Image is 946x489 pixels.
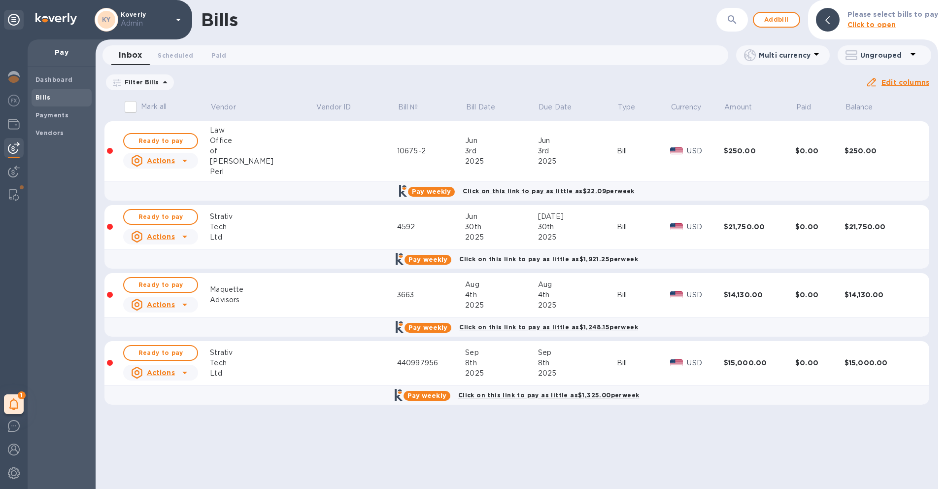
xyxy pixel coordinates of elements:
p: Admin [121,18,170,29]
div: 4th [465,290,538,300]
img: USD [670,223,683,230]
div: 440997956 [397,358,465,368]
p: Due Date [539,102,572,112]
div: $0.00 [795,146,845,156]
div: Tech [210,358,315,368]
div: Jun [538,136,617,146]
div: Jun [465,136,538,146]
div: Sep [465,348,538,358]
div: 2025 [465,300,538,311]
span: Due Date [539,102,584,112]
div: 30th [465,222,538,232]
div: 2025 [465,232,538,243]
div: Perl [210,167,315,177]
div: 2025 [538,156,617,167]
div: $14,130.00 [724,290,796,300]
div: 10675-2 [397,146,465,156]
p: Paid [796,102,811,112]
p: USD [687,146,723,156]
div: 8th [538,358,617,368]
b: Click on this link to pay as little as $1,325.00 per week [458,391,640,399]
div: 3rd [465,146,538,156]
div: $15,000.00 [845,358,916,368]
div: Sep [538,348,617,358]
b: Click on this link to pay as little as $1,248.15 per week [459,323,638,331]
span: Ready to pay [132,211,189,223]
img: Wallets [8,118,20,130]
div: $21,750.00 [724,222,796,232]
p: Koverly [121,11,170,29]
p: Ungrouped [860,50,907,60]
div: $14,130.00 [845,290,916,300]
button: Ready to pay [123,277,198,293]
p: USD [687,358,723,368]
h1: Bills [201,9,237,30]
b: Click to open [847,21,896,29]
p: Vendor [211,102,236,112]
b: Dashboard [35,76,73,83]
p: USD [687,222,723,232]
div: $0.00 [795,290,845,300]
span: Bill № [398,102,431,112]
img: USD [670,359,683,366]
span: Vendor [211,102,249,112]
div: Bill [617,222,670,232]
div: 4592 [397,222,465,232]
span: Bill Date [466,102,508,112]
div: Bill [617,146,670,156]
b: Pay weekly [412,188,451,195]
span: Vendor ID [316,102,364,112]
div: Jun [465,211,538,222]
div: Bill [617,290,670,300]
img: Foreign exchange [8,95,20,106]
div: 30th [538,222,617,232]
b: Click on this link to pay as little as $1,921.25 per week [459,255,638,263]
b: Vendors [35,129,64,137]
span: Inbox [119,48,142,62]
div: 2025 [538,300,617,311]
p: Filter Bills [121,78,159,86]
button: Addbill [753,12,800,28]
p: Bill № [398,102,418,112]
img: USD [670,291,683,298]
div: $250.00 [845,146,916,156]
span: Ready to pay [132,279,189,291]
div: Advisors [210,295,315,305]
button: Ready to pay [123,133,198,149]
span: Add bill [762,14,791,26]
u: Actions [147,301,175,309]
div: 3663 [397,290,465,300]
b: Please select bills to pay [847,10,938,18]
div: Ltd [210,232,315,243]
span: Type [618,102,648,112]
div: 8th [465,358,538,368]
b: Pay weekly [408,324,447,331]
b: Payments [35,111,68,119]
div: $0.00 [795,358,845,368]
div: 3rd [538,146,617,156]
b: Pay weekly [407,392,446,399]
div: $21,750.00 [845,222,916,232]
div: Unpin categories [4,10,24,30]
span: Ready to pay [132,347,189,359]
p: Bill Date [466,102,495,112]
span: Amount [724,102,765,112]
div: Tech [210,222,315,232]
p: Multi currency [759,50,811,60]
u: Actions [147,157,175,165]
div: [DATE] [538,211,617,222]
p: Currency [671,102,702,112]
div: Strativ [210,348,315,358]
div: Aug [538,279,617,290]
u: Edit columns [881,78,929,86]
p: Amount [724,102,752,112]
div: Law [210,125,315,136]
div: 4th [538,290,617,300]
button: Ready to pay [123,345,198,361]
div: 2025 [538,232,617,243]
span: Ready to pay [132,135,189,147]
div: Maquette [210,284,315,295]
span: Paid [211,50,226,61]
img: USD [670,147,683,154]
